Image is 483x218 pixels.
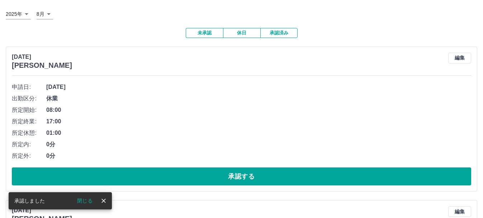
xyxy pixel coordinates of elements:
span: 08:00 [46,106,471,114]
p: [DATE] [12,206,72,215]
span: [DATE] [46,83,471,91]
span: 01:00 [46,129,471,137]
span: 所定終業: [12,117,46,126]
span: 所定休憩: [12,129,46,137]
button: 休日 [223,28,260,38]
button: 承認済み [260,28,298,38]
h3: [PERSON_NAME] [12,61,72,70]
button: 未承認 [186,28,223,38]
span: 0分 [46,140,471,149]
span: 申請日: [12,83,46,91]
span: 所定内: [12,140,46,149]
span: 出勤区分: [12,94,46,103]
span: 休業 [46,94,471,103]
span: 所定開始: [12,106,46,114]
div: 8月 [37,9,53,19]
button: 承認する [12,167,471,185]
button: 閉じる [71,195,98,206]
span: 17:00 [46,117,471,126]
div: 承認しました [14,194,45,207]
button: 編集 [448,53,471,63]
div: 2025年 [6,9,31,19]
span: 0分 [46,152,471,160]
span: 所定外: [12,152,46,160]
p: [DATE] [12,53,72,61]
button: 編集 [448,206,471,217]
button: close [98,195,109,206]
